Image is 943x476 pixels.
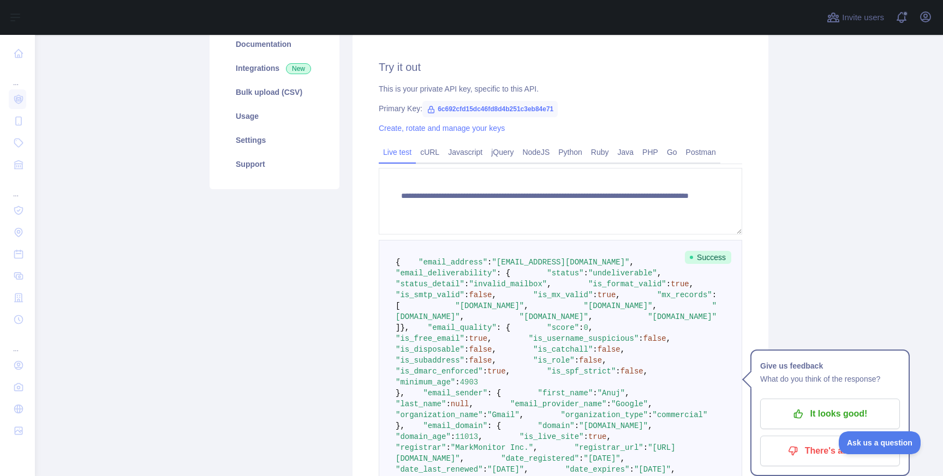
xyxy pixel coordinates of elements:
[620,345,625,354] span: ,
[657,291,712,299] span: "mx_records"
[396,334,464,343] span: "is_free_email"
[492,258,629,267] span: "[EMAIL_ADDRESS][DOMAIN_NAME]"
[396,378,455,387] span: "minimum_age"
[630,258,634,267] span: ,
[584,432,588,441] span: :
[602,356,606,365] span: ,
[593,389,597,397] span: :
[575,421,579,430] span: :
[396,443,446,452] span: "registrar"
[451,400,469,408] span: null
[469,400,473,408] span: ,
[584,302,653,310] span: "[DOMAIN_NAME]"
[630,465,634,474] span: :
[483,367,487,376] span: :
[396,258,400,267] span: {
[598,389,625,397] span: "Anuj"
[396,345,464,354] span: "is_disposable"
[379,59,742,75] h2: Try it out
[446,400,450,408] span: :
[588,269,657,278] span: "undeliverable"
[575,356,579,365] span: :
[497,269,510,278] span: : {
[584,269,588,278] span: :
[620,454,625,463] span: ,
[653,411,708,419] span: "commercial"
[396,269,497,278] span: "email_deliverability"
[487,334,492,343] span: ,
[396,432,451,441] span: "domain_age"
[423,389,487,397] span: "email_sender"
[487,367,506,376] span: true
[666,334,671,343] span: ,
[685,251,731,264] span: Success
[533,345,593,354] span: "is_catchall"
[460,454,464,463] span: ,
[598,345,620,354] span: false
[689,280,694,288] span: ,
[9,332,26,353] div: ...
[657,269,661,278] span: ,
[446,443,450,452] span: :
[613,143,638,161] a: Java
[422,101,558,117] span: 6c692cfd15dc46fd8d4b251c3eb84e71
[611,400,648,408] span: "Google"
[487,143,518,161] a: jQuery
[643,334,666,343] span: false
[416,143,444,161] a: cURL
[579,421,648,430] span: "[DOMAIN_NAME]"
[607,432,611,441] span: ,
[547,367,616,376] span: "is_spf_strict"
[455,302,524,310] span: "[DOMAIN_NAME]"
[487,421,501,430] span: : {
[478,432,482,441] span: ,
[492,356,496,365] span: ,
[587,143,613,161] a: Ruby
[223,152,326,176] a: Support
[648,411,652,419] span: :
[520,411,524,419] span: ,
[460,312,464,321] span: ,
[396,280,464,288] span: "status_detail"
[524,465,528,474] span: ,
[396,411,483,419] span: "organization_name"
[643,443,648,452] span: :
[520,312,588,321] span: "[DOMAIN_NAME]"
[379,83,742,94] div: This is your private API key, specific to this API.
[825,9,886,26] button: Invite users
[396,291,464,299] span: "is_smtp_valid"
[520,432,584,441] span: "is_live_site"
[379,124,505,132] a: Create, rotate and manage your keys
[396,465,483,474] span: "date_last_renewed"
[575,443,643,452] span: "registrar_url"
[533,443,538,452] span: ,
[588,312,593,321] span: ,
[529,334,639,343] span: "is_username_suspicious"
[223,56,326,80] a: Integrations New
[379,103,742,114] div: Primary Key:
[638,143,663,161] a: PHP
[464,356,469,365] span: :
[588,280,666,288] span: "is_format_valid"
[396,421,405,430] span: },
[593,345,597,354] span: :
[506,367,510,376] span: ,
[760,372,900,385] p: What do you think of the response?
[483,465,487,474] span: :
[671,465,675,474] span: ,
[428,323,497,332] span: "email_quality"
[451,443,533,452] span: "MarkMonitor Inc."
[455,378,459,387] span: :
[396,367,483,376] span: "is_dmarc_enforced"
[638,334,643,343] span: :
[682,143,720,161] a: Postman
[483,411,487,419] span: :
[842,11,884,24] span: Invite users
[9,65,26,87] div: ...
[648,421,652,430] span: ,
[223,104,326,128] a: Usage
[497,323,510,332] span: : {
[620,367,643,376] span: false
[379,143,416,161] a: Live test
[419,258,487,267] span: "email_address"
